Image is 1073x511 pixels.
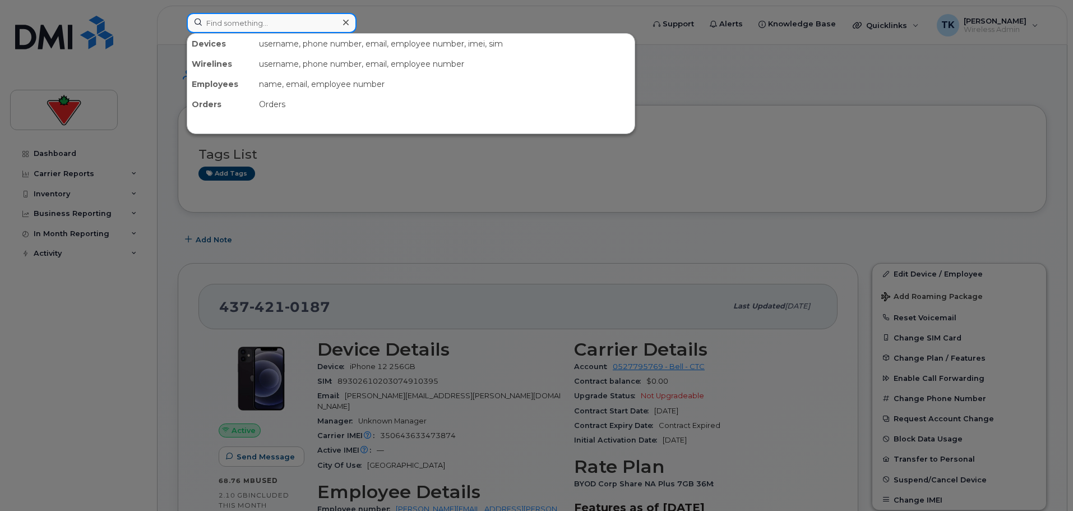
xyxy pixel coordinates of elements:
div: Orders [255,94,635,114]
div: Employees [187,74,255,94]
div: username, phone number, email, employee number, imei, sim [255,34,635,54]
div: Wirelines [187,54,255,74]
div: Orders [187,94,255,114]
div: Devices [187,34,255,54]
div: username, phone number, email, employee number [255,54,635,74]
div: name, email, employee number [255,74,635,94]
